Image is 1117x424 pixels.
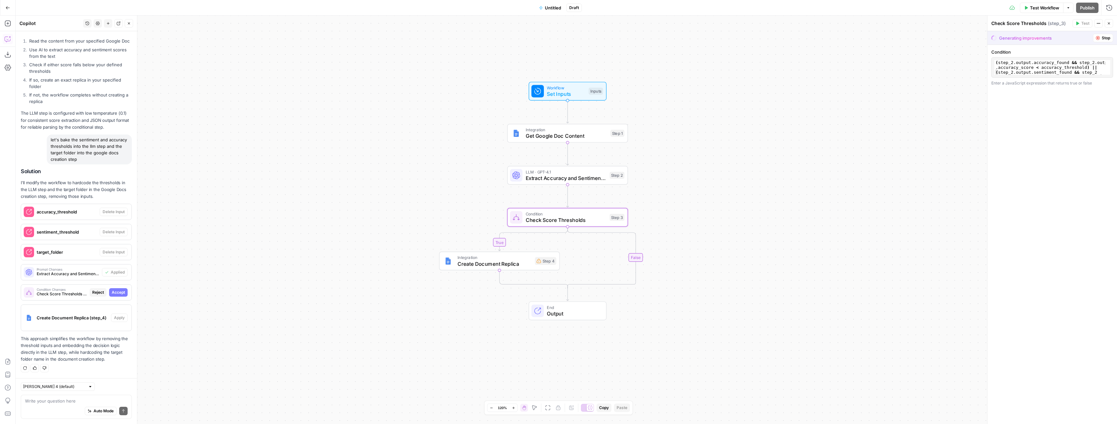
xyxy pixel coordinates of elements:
[499,270,568,288] g: Edge from step_4 to step_3-conditional-end
[28,46,132,59] li: Use AI to extract accuracy and sentiment scores from the text
[21,168,132,174] h2: Solution
[28,61,132,74] li: Check if either score falls below your defined thresholds
[526,132,608,140] span: Get Google Doc Content
[102,268,128,276] button: Applied
[19,20,81,27] div: Copilot
[37,271,99,277] span: Extract Accuracy and Sentiment Scores (step_2)
[507,302,628,320] div: EndOutput
[596,404,611,412] button: Copy
[114,315,125,321] span: Apply
[610,130,624,137] div: Step 1
[103,209,125,215] span: Delete Input
[526,169,607,175] span: LLM · GPT-4.1
[37,229,97,235] span: sentiment_threshold
[617,405,627,411] span: Paste
[526,216,607,224] span: Check Score Thresholds
[21,179,132,200] p: I'll modify the workflow to hardcode the thresholds in the LLM step and the target folder in the ...
[109,288,128,297] button: Accept
[100,248,128,256] button: Delete Input
[37,268,99,271] span: Prompt Changes
[1073,19,1092,28] button: Test
[547,310,600,317] span: Output
[21,110,132,130] p: The LLM step is configured with low temperature (0.1) for consistent score extraction and JSON ou...
[498,227,568,251] g: Edge from step_3 to step_4
[85,407,117,415] button: Auto Mode
[507,124,628,143] div: IntegrationGet Google Doc ContentStep 1
[37,249,97,255] span: target_folder
[28,92,132,105] li: If not, the workflow completes without creating a replica
[37,315,108,321] span: Create Document Replica (step_4)
[111,269,125,275] span: Applied
[991,80,1113,86] div: Enter a JavaScript expression that returns true or false
[37,209,97,215] span: accuracy_threshold
[1102,35,1110,41] span: Stop
[545,5,561,11] span: Untitled
[1080,5,1095,11] span: Publish
[507,208,628,227] div: ConditionCheck Score ThresholdsStep 3
[609,172,624,179] div: Step 2
[24,313,34,323] img: Instagram%20post%20-%201%201.png
[37,291,87,297] span: Check Score Thresholds (step_3)
[1048,20,1066,27] span: ( step_3 )
[458,260,532,268] span: Create Document Replica
[1076,3,1098,13] button: Publish
[112,289,125,295] span: Accept
[599,405,609,411] span: Copy
[614,404,630,412] button: Paste
[526,174,607,182] span: Extract Accuracy and Sentiment Scores
[507,166,628,185] div: LLM · GPT-4.1Extract Accuracy and Sentiment ScoresStep 2
[100,228,128,236] button: Delete Input
[526,127,608,133] span: Integration
[444,257,452,265] img: Instagram%20post%20-%201%201.png
[1081,20,1089,26] span: Test
[547,90,585,98] span: Set Inputs
[991,20,1071,27] div: Check Score Thresholds
[21,335,132,363] p: This approach simplifies the workflow by removing the threshold inputs and embedding the decision...
[100,208,128,216] button: Delete Input
[37,288,87,291] span: Condition Changes
[111,314,128,322] button: Apply
[512,129,520,137] img: Instagram%20post%20-%201%201.png
[94,408,114,414] span: Auto Mode
[1030,5,1059,11] span: Test Workflow
[103,229,125,235] span: Delete Input
[535,3,565,13] button: Untitled
[28,38,132,44] li: Read the content from your specified Google Doc
[991,49,1113,55] label: Condition
[568,227,636,288] g: Edge from step_3 to step_3-conditional-end
[28,77,132,90] li: If so, create an exact replica in your specified folder
[589,88,603,95] div: Inputs
[507,82,628,101] div: WorkflowSet InputsInputs
[23,383,85,390] input: Claude Sonnet 4 (default)
[498,405,507,410] span: 120%
[92,289,104,295] span: Reject
[566,185,569,207] g: Edge from step_2 to step_3
[566,143,569,165] g: Edge from step_1 to step_2
[535,257,556,265] div: Step 4
[547,304,600,310] span: End
[566,286,569,301] g: Edge from step_3-conditional-end to end
[569,5,579,11] span: Draft
[1020,3,1063,13] button: Test Workflow
[609,214,624,221] div: Step 3
[1093,34,1113,42] button: Stop
[458,254,532,261] span: Integration
[999,35,1052,41] div: Generating improvements
[439,251,560,270] div: IntegrationCreate Document ReplicaStep 4
[47,135,132,164] div: let's bake the sentiment and accuracy thresholds into the llm step and the target folder into the...
[547,84,585,91] span: Workflow
[526,211,607,217] span: Condition
[103,249,125,255] span: Delete Input
[566,100,569,123] g: Edge from start to step_1
[90,288,107,297] button: Reject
